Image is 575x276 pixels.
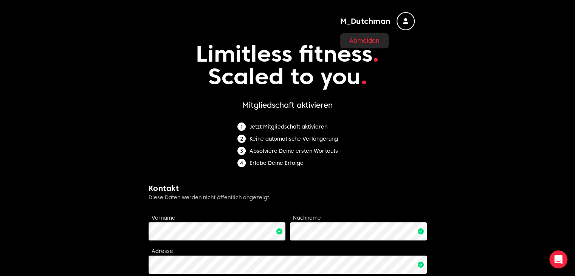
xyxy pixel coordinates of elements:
li: Erlebe Deine Erfolge [237,159,338,167]
h2: Kontakt [149,183,427,194]
h1: Mitgliedschaft aktivieren [149,100,427,110]
iframe: Intercom live chat [549,250,567,268]
label: Vorname [152,215,175,221]
label: Adresse [152,248,173,254]
div: M_Dutchman [340,33,389,48]
p: Limitless fitness Scaled to you [149,30,427,100]
span: . [372,40,379,67]
li: Keine automatische Verlängerung [237,135,338,143]
span: M_Dutchman [340,16,391,26]
span: . [361,62,367,90]
button: Abmelden [349,36,380,45]
p: Diese Daten werden nicht öffentlich angezeigt. [149,194,427,201]
button: M_Dutchman [340,12,415,30]
li: Jetzt Mitgliedschaft aktivieren [237,122,338,131]
label: Nachname [293,215,321,221]
li: Absolviere Deine ersten Workouts [237,147,338,155]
